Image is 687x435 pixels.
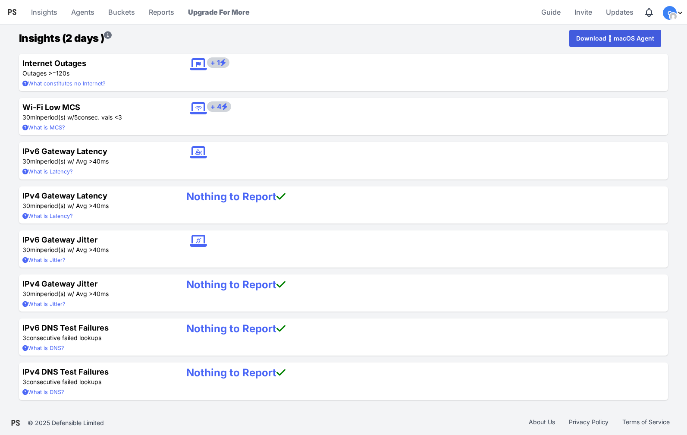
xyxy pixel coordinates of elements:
[22,334,26,341] span: 3
[22,378,26,385] span: 3
[105,2,138,22] a: Buckets
[668,10,672,16] span: C
[19,31,112,46] h1: Insights (2 days )
[28,2,61,22] a: Insights
[22,113,173,122] p: period(s) w/ consec. vals <
[186,278,285,291] a: Nothing to Report
[93,290,109,297] span: 40ms
[56,69,69,77] span: 120s
[22,212,173,220] summary: What is Latency?
[22,123,173,132] summary: What is MCS?
[522,418,562,428] a: About Us
[22,157,173,166] p: period(s) w/ Avg >
[538,2,564,22] a: Guide
[644,7,654,18] div: Notifications
[22,57,173,69] h4: Internet Outages
[93,202,109,209] span: 40ms
[22,322,173,334] h4: IPv6 DNS Test Failures
[541,3,561,21] span: Guide
[670,13,677,20] img: 6cc88d1a146005bc7e340ef926b6e280.png
[562,418,615,428] a: Privacy Policy
[22,300,173,308] summary: What is Jitter?
[22,190,173,202] h4: IPv4 Gateway Latency
[207,101,231,112] summary: + 4
[615,418,677,428] a: Terms of Service
[22,378,173,386] p: consecutive failed lookups
[22,256,173,264] summary: What is Jitter?
[22,278,173,290] h4: IPv4 Gateway Jitter
[602,2,637,22] a: Updates
[22,113,40,121] span: 30min
[663,6,684,20] div: Profile Menu
[571,2,596,22] a: Invite
[145,2,178,22] a: Reports
[22,388,173,396] summary: What is DNS?
[186,366,285,379] a: Nothing to Report
[22,334,173,342] p: consecutive failed lookups
[22,290,173,298] p: period(s) w/ Avg >
[569,30,661,47] a: Download  macOS Agent
[22,234,173,246] h4: IPv6 Gateway Jitter
[22,290,40,297] span: 30min
[186,322,285,335] a: Nothing to Report
[207,57,229,68] summary: + 1
[22,366,173,378] h4: IPv4 DNS Test Failures
[22,246,40,253] span: 30min
[93,246,109,253] span: 40ms
[22,79,173,88] summary: What constitutes no Internet?
[185,2,253,22] a: Upgrade For More
[186,190,285,203] a: Nothing to Report
[22,202,173,210] p: period(s) w/ Avg >
[28,419,104,427] div: © 2025 Defensible Limited
[118,113,122,121] span: 3
[22,101,173,113] h4: Wi-Fi Low MCS
[68,2,98,22] a: Agents
[74,113,78,121] span: 5
[22,246,173,254] p: period(s) w/ Avg >
[606,3,634,21] span: Updates
[93,158,109,165] span: 40ms
[22,158,40,165] span: 30min
[22,344,173,352] summary: What is DNS?
[22,202,40,209] span: 30min
[22,167,173,176] summary: What is Latency?
[22,69,173,78] p: Outages >=
[22,145,173,157] h4: IPv6 Gateway Latency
